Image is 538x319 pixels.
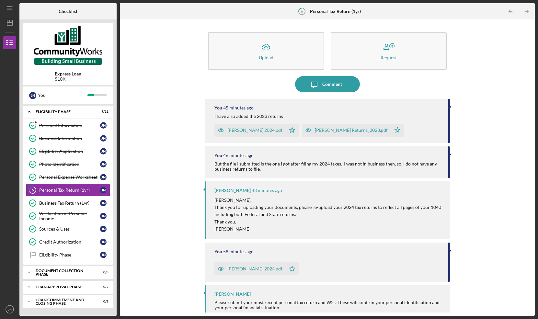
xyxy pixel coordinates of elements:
[259,55,273,60] div: Upload
[39,188,100,193] div: Personal Tax Return (1yr)
[381,55,397,60] div: Request
[100,187,107,193] div: J N
[8,308,12,311] text: JN
[214,197,443,204] p: [PERSON_NAME],
[100,200,107,206] div: J N
[39,252,100,257] div: Eligibility Phase
[97,110,109,114] div: 9 / 11
[26,132,110,145] a: Business InformationJN
[214,105,222,110] div: You
[214,249,222,254] div: You
[227,128,282,133] div: [PERSON_NAME] 2024.pdf
[39,211,100,221] div: Verification of Personal Income
[227,266,282,271] div: [PERSON_NAME] 2024.pdf
[29,92,36,99] div: J N
[26,158,110,171] a: Photo IdentificationJN
[39,200,100,206] div: Business Tax Return (1yr)
[36,110,92,114] div: Eligibility Phase
[322,76,342,92] div: Comment
[214,114,283,119] div: I have also added the 2023 returns
[100,213,107,219] div: J N
[26,119,110,132] a: Personal InformationJN
[302,124,404,137] button: [PERSON_NAME] Returns_2023.pdf
[3,303,16,316] button: JN
[214,291,251,297] div: [PERSON_NAME]
[214,124,299,137] button: [PERSON_NAME] 2024.pdf
[36,269,92,276] div: Document Collection Phase
[100,122,107,129] div: J N
[214,300,443,310] div: Please submit your most recent personal tax return and W2s. These will confirm your personal iden...
[39,226,100,232] div: Sources & Uses
[26,248,110,261] a: Eligibility PhaseJN
[315,128,388,133] div: [PERSON_NAME] Returns_2023.pdf
[26,222,110,235] a: Sources & UsesJN
[55,76,81,82] div: $10K
[39,123,100,128] div: Personal Information
[214,262,299,275] button: [PERSON_NAME] 2024.pdf
[55,71,81,76] b: Express Loan
[214,204,443,218] p: Thank you for uploading your documents, please re-upload your 2024 tax returns to reflect all pag...
[26,171,110,184] a: Personal Expense WorksheetJN
[214,188,251,193] div: [PERSON_NAME]
[214,153,222,158] div: You
[36,285,92,289] div: Loan Approval Phase
[331,32,447,70] button: Request
[100,161,107,167] div: J N
[100,252,107,258] div: J N
[252,188,282,193] time: 2025-08-14 17:49
[223,249,254,254] time: 2025-08-14 17:39
[310,9,361,14] b: Personal Tax Return (1yr)
[100,239,107,245] div: J N
[39,175,100,180] div: Personal Expense Worksheet
[39,162,100,167] div: Photo Identification
[223,105,254,110] time: 2025-08-14 17:52
[97,285,109,289] div: 0 / 2
[23,26,113,65] img: Product logo
[100,148,107,154] div: J N
[214,218,443,225] p: Thank you,
[36,298,92,305] div: Loan Commitment and Closing Phase
[100,174,107,180] div: J N
[26,235,110,248] a: Credit AuthorizationJN
[100,135,107,142] div: J N
[97,270,109,274] div: 0 / 8
[59,9,77,14] b: Checklist
[39,149,100,154] div: Eligibility Application
[39,239,100,245] div: Credit Authorization
[26,210,110,222] a: Verification of Personal IncomeJN
[97,300,109,303] div: 0 / 6
[26,145,110,158] a: Eligibility ApplicationJN
[295,76,360,92] button: Comment
[214,225,443,233] p: [PERSON_NAME]
[223,153,254,158] time: 2025-08-14 17:51
[100,226,107,232] div: J N
[26,197,110,210] a: Business Tax Return (1yr)JN
[214,161,442,172] div: But the file I submitted is the one I got after filing my 2024 taxes. I was not in business then,...
[32,188,34,192] tspan: 6
[38,90,87,101] div: You
[208,32,324,70] button: Upload
[39,136,100,141] div: Business Information
[26,184,110,197] a: 6Personal Tax Return (1yr)JN
[301,9,303,13] tspan: 6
